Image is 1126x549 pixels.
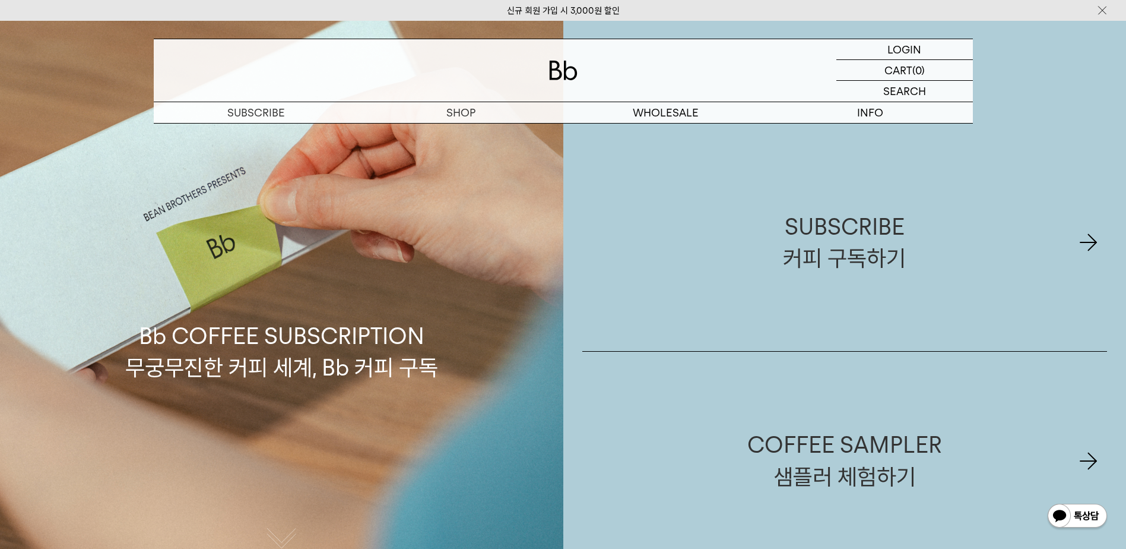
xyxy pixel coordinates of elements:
p: LOGIN [887,39,921,59]
img: 카카오톡 채널 1:1 채팅 버튼 [1046,503,1108,531]
a: CART (0) [836,60,973,81]
img: 로고 [549,61,578,80]
a: 신규 회원 가입 시 3,000원 할인 [507,5,620,16]
p: CART [884,60,912,80]
a: SUBSCRIBE커피 구독하기 [582,134,1108,351]
div: COFFEE SAMPLER 샘플러 체험하기 [747,429,942,492]
a: SHOP [359,102,563,123]
p: (0) [912,60,925,80]
p: WHOLESALE [563,102,768,123]
div: SUBSCRIBE 커피 구독하기 [783,211,906,274]
a: LOGIN [836,39,973,60]
p: INFO [768,102,973,123]
a: SUBSCRIBE [154,102,359,123]
p: SEARCH [883,81,926,102]
p: Bb COFFEE SUBSCRIPTION 무궁무진한 커피 세계, Bb 커피 구독 [125,207,438,383]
